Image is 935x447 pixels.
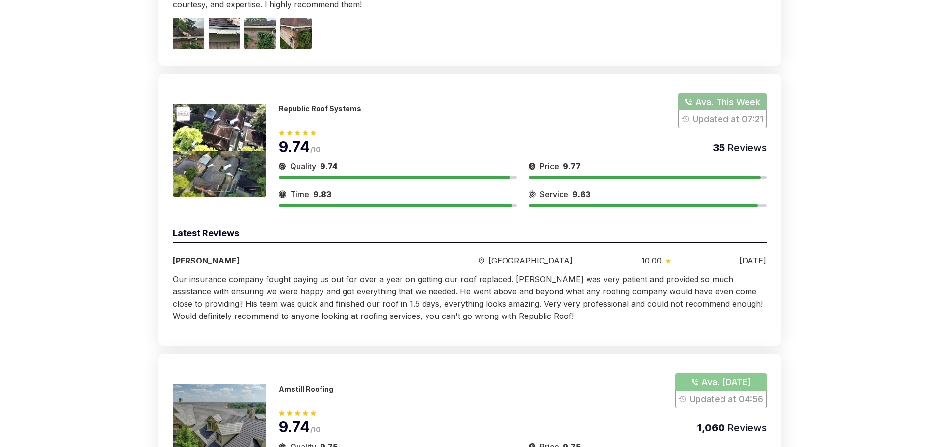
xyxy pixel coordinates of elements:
[310,425,321,434] span: /10
[320,161,338,171] span: 9.74
[290,188,309,200] span: Time
[279,105,361,113] p: Republic Roof Systems
[725,422,767,434] span: Reviews
[697,422,725,434] span: 1,060
[529,188,536,200] img: slider icon
[279,188,286,200] img: slider icon
[279,160,286,172] img: slider icon
[173,274,763,321] span: Our insurance company fought paying us out for over a year on getting our roof replaced. [PERSON_...
[173,226,767,243] div: Latest Reviews
[641,255,662,266] span: 10.00
[244,18,276,49] img: Image 3
[290,160,316,172] span: Quality
[279,138,310,156] span: 9.74
[479,257,484,264] img: slider icon
[563,161,581,171] span: 9.77
[313,189,331,199] span: 9.83
[529,160,536,172] img: slider icon
[739,255,766,266] div: [DATE]
[173,104,266,197] img: 175466267576236.jpeg
[540,160,559,172] span: Price
[540,188,568,200] span: Service
[666,258,671,263] img: slider icon
[310,145,321,154] span: /10
[173,255,410,266] div: [PERSON_NAME]
[279,385,333,393] p: Amstill Roofing
[488,255,573,266] span: [GEOGRAPHIC_DATA]
[279,418,310,436] span: 9.74
[280,18,312,49] img: Image 4
[173,18,204,49] img: Image 1
[209,18,240,49] img: Image 2
[572,189,590,199] span: 9.63
[713,142,725,154] span: 35
[725,142,767,154] span: Reviews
